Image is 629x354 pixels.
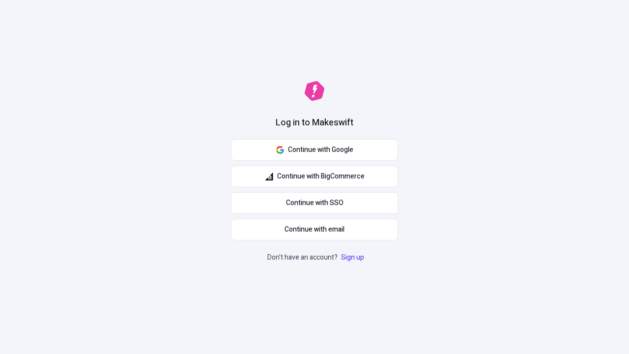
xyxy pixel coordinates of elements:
h1: Log in to Makeswift [276,117,353,129]
a: Continue with SSO [231,192,398,214]
button: Continue with email [231,219,398,240]
span: Continue with BigCommerce [277,171,365,182]
a: Sign up [339,252,366,263]
button: Continue with Google [231,139,398,161]
button: Continue with BigCommerce [231,166,398,187]
span: Continue with Google [288,145,353,155]
span: Continue with email [285,224,344,235]
p: Don't have an account? [267,252,366,263]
